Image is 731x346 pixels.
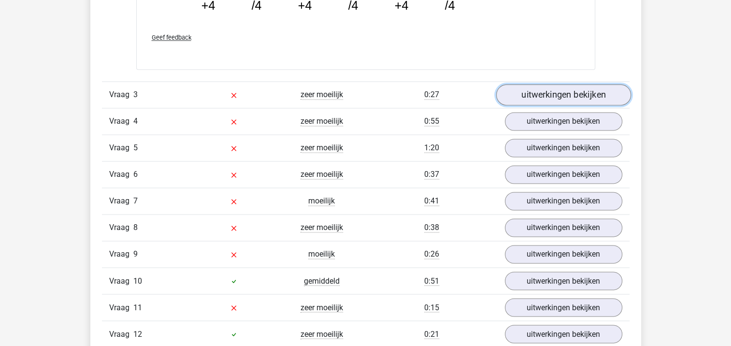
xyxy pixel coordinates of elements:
span: zeer moeilijk [301,223,343,232]
span: Vraag [109,275,133,287]
span: 7 [133,196,138,205]
span: 12 [133,329,142,338]
a: uitwerkingen bekijken [505,165,622,184]
span: 0:26 [424,249,439,259]
span: Vraag [109,169,133,180]
span: Vraag [109,89,133,101]
span: zeer moeilijk [301,303,343,312]
span: 0:38 [424,223,439,232]
span: moeilijk [308,249,335,259]
span: 3 [133,90,138,99]
span: 9 [133,249,138,259]
a: uitwerkingen bekijken [505,112,622,130]
span: Vraag [109,328,133,340]
span: 0:21 [424,329,439,339]
a: uitwerkingen bekijken [505,245,622,263]
span: 6 [133,170,138,179]
span: zeer moeilijk [301,116,343,126]
a: uitwerkingen bekijken [505,218,622,237]
span: 1:20 [424,143,439,153]
span: Vraag [109,195,133,207]
span: zeer moeilijk [301,90,343,100]
a: uitwerkingen bekijken [496,84,631,105]
span: 8 [133,223,138,232]
a: uitwerkingen bekijken [505,298,622,317]
span: 0:27 [424,90,439,100]
span: 0:37 [424,170,439,179]
span: gemiddeld [304,276,340,286]
a: uitwerkingen bekijken [505,325,622,343]
a: uitwerkingen bekijken [505,192,622,210]
span: 5 [133,143,138,152]
span: Vraag [109,222,133,233]
span: zeer moeilijk [301,329,343,339]
span: zeer moeilijk [301,143,343,153]
span: moeilijk [308,196,335,206]
span: 11 [133,303,142,312]
span: Vraag [109,248,133,260]
span: Geef feedback [152,34,191,41]
span: Vraag [109,142,133,154]
a: uitwerkingen bekijken [505,139,622,157]
span: 0:41 [424,196,439,206]
a: uitwerkingen bekijken [505,272,622,290]
span: 0:51 [424,276,439,286]
span: Vraag [109,115,133,127]
span: 0:55 [424,116,439,126]
span: zeer moeilijk [301,170,343,179]
span: Vraag [109,302,133,313]
span: 0:15 [424,303,439,312]
span: 4 [133,116,138,126]
span: 10 [133,276,142,285]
